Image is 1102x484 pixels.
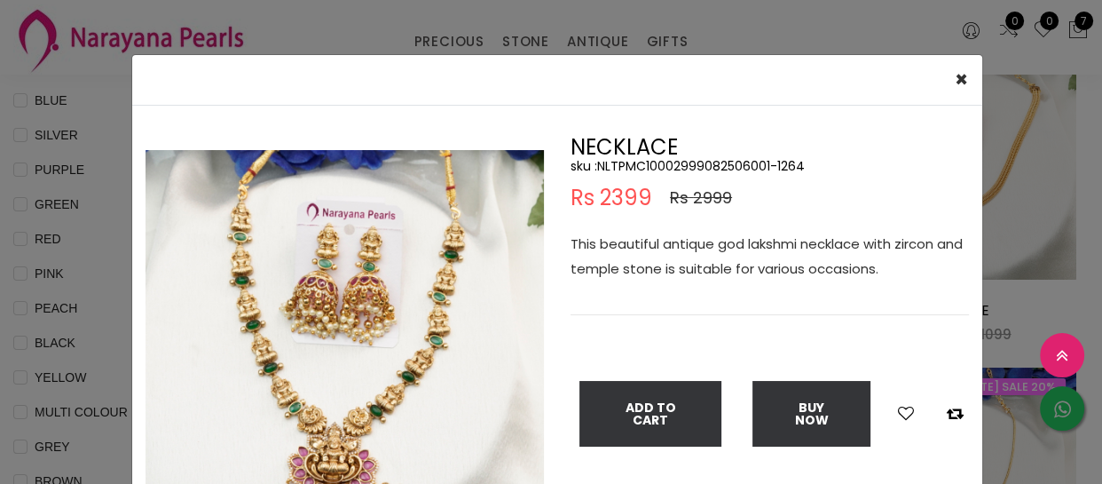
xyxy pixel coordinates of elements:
button: Buy Now [752,381,870,447]
button: Add To Cart [579,381,721,447]
span: × [955,65,968,94]
p: This beautiful antique god lakshmi necklace with zircon and temple stone is suitable for various ... [571,232,969,282]
h5: sku : NLTPMC10002999082506001-1264 [571,158,969,174]
span: Rs 2999 [670,187,732,209]
h2: NECKLACE [571,137,969,158]
span: Rs 2399 [571,187,652,209]
button: Add to compare [941,402,969,425]
button: Add to wishlist [893,402,919,425]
